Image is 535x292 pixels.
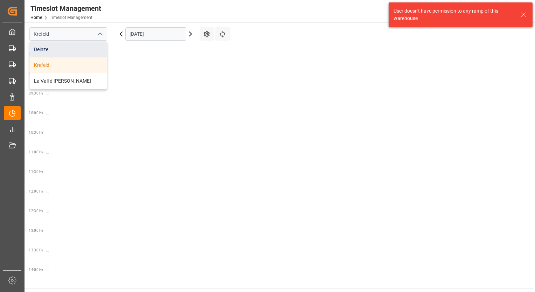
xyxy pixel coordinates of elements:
span: 12:00 Hr [29,189,43,193]
span: 09:30 Hr [29,91,43,95]
span: 08:30 Hr [29,52,43,56]
span: 11:00 Hr [29,150,43,154]
input: Type to search/select [29,27,107,41]
span: 11:30 Hr [29,170,43,174]
span: 10:30 Hr [29,131,43,134]
div: Krefeld [30,57,107,73]
span: 09:00 Hr [29,72,43,76]
span: 12:30 Hr [29,209,43,213]
span: 13:00 Hr [29,229,43,232]
span: 14:00 Hr [29,268,43,272]
div: La Vall d [PERSON_NAME] [30,73,107,89]
span: 10:00 Hr [29,111,43,115]
div: User doesn't have permission to any ramp of this warehouse [394,7,514,22]
span: 13:30 Hr [29,248,43,252]
div: Deinze [30,42,107,57]
button: close menu [94,29,105,40]
a: Home [30,15,42,20]
div: Timeslot Management [30,3,101,14]
input: DD.MM.YYYY [125,27,186,41]
span: 14:30 Hr [29,287,43,291]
